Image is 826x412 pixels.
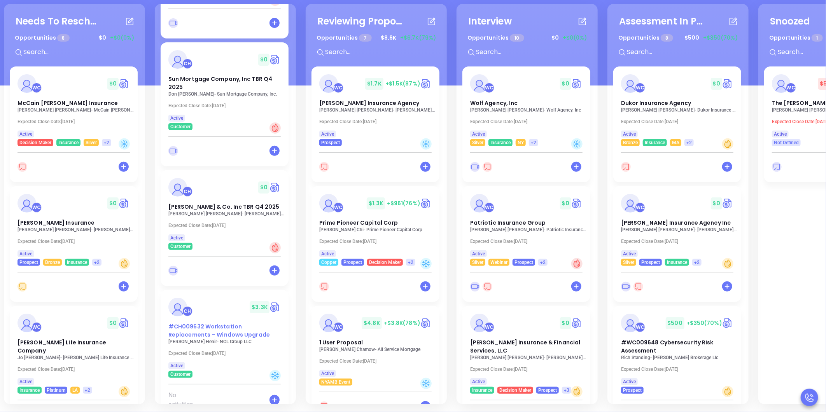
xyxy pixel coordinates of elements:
[168,223,285,228] p: Expected Close Date: [DATE]
[119,197,130,209] img: Quote
[540,258,546,267] span: +2
[31,203,42,213] div: Walter Contreras
[560,78,571,90] span: $ 0
[17,119,134,124] p: Expected Close Date: [DATE]
[311,66,441,186] div: profileWalter Contreras$1.7K+$1.5K(87%)Circle dollar[PERSON_NAME] Insurance Agency[PERSON_NAME] [...
[571,138,583,150] div: Cold
[462,66,592,186] div: profileWalter Contreras$0Circle dollarWolf Agency, Inc[PERSON_NAME] [PERSON_NAME]- Wolf Agency, I...
[319,194,338,213] img: Prime Pioneer Capital Corp
[462,186,590,266] a: profileWalter Contreras$0Circle dollarPatriotic Insurance Group[PERSON_NAME] [PERSON_NAME]- Patri...
[311,186,441,306] div: profileWalter Contreras$1.3K+$961(76%)Circle dollarPrime Pioneer Capital Corp[PERSON_NAME] Chi- P...
[170,114,183,122] span: Active
[170,361,183,370] span: Active
[468,14,512,28] div: Interview
[107,78,119,90] span: $ 0
[722,138,733,150] div: Warm
[104,138,109,147] span: +2
[319,74,338,93] img: Wolfson Keegan Insurance Agency
[711,197,722,209] span: $ 0
[333,322,343,332] div: Walter Contreras
[17,339,106,354] span: Kilpatrick Life Insurance Company
[333,203,343,213] div: Walter Contreras
[621,227,738,232] p: Steve Straub - Straub Insurance Agency Inc
[623,386,642,395] span: Prospect
[472,377,485,386] span: Active
[258,182,269,194] span: $ 0
[19,258,38,267] span: Prospect
[168,91,285,97] p: Don Rizzo - Sun Mortgage Company, Inc.
[470,355,587,360] p: Daniel Lopez - L M Insurance & Financial Services, LLC
[269,122,281,134] div: Hot
[686,138,692,147] span: +2
[317,31,372,45] p: Opportunities
[17,239,134,244] p: Expected Close Date: [DATE]
[311,10,441,66] div: Reviewing ProposalOpportunities 7$8.6K+$6.7K(79%)
[722,317,733,329] a: Quote
[311,186,439,266] a: profileWalter Contreras$1.3K+$961(76%)Circle dollarPrime Pioneer Capital Corp[PERSON_NAME] Chi- P...
[161,42,290,170] div: profileCarla Humber$0Circle dollarSun Mortgage Company, Inc TBR Q4 2025Don [PERSON_NAME]- Sun Mor...
[387,199,420,207] span: +$961 (76%)
[17,367,134,372] p: Expected Close Date: [DATE]
[168,211,285,216] p: Charles Reilly - Edward R Reilly & Co. Inc.
[97,32,108,44] span: $ 0
[560,317,571,329] span: $ 0
[619,14,705,28] div: Assessment In Progress
[686,319,722,327] span: +$350 (70%)
[17,314,36,332] img: Kilpatrick Life Insurance Company
[168,178,187,197] img: Edward R Reilly & Co. Inc TBR Q4 2025
[168,203,280,211] span: Edward R Reilly & Co. Inc TBR Q4 2025
[365,78,383,90] span: $ 1.7K
[57,34,69,42] span: 8
[269,370,281,381] div: Cold
[258,54,269,66] span: $ 0
[420,258,432,269] div: Cold
[571,78,583,89] a: Quote
[623,250,636,258] span: Active
[400,34,436,42] span: +$6.7K (79%)
[311,66,439,146] a: profileWalter Contreras$1.7K+$1.5K(87%)Circle dollar[PERSON_NAME] Insurance Agency[PERSON_NAME] [...
[161,42,289,130] a: profileCarla Humber$0Circle dollarSun Mortgage Company, Inc TBR Q4 2025Don [PERSON_NAME]- Sun Mor...
[571,317,583,329] a: Quote
[472,386,492,395] span: Insurance
[333,83,343,93] div: Walter Contreras
[420,138,432,150] div: Cold
[170,370,191,379] span: Customer
[168,351,285,356] p: Expected Close Date: [DATE]
[85,386,90,395] span: +2
[462,186,592,306] div: profileWalter Contreras$0Circle dollarPatriotic Insurance Group[PERSON_NAME] [PERSON_NAME]- Patri...
[170,242,191,251] span: Customer
[420,78,432,89] img: Quote
[722,197,733,209] img: Quote
[621,355,738,360] p: Rich Standing - Chadwick Brokerage Llc
[15,31,70,45] p: Opportunities
[168,298,187,316] img: #CH009632 Workstation Replacements – Windows Upgrade
[772,74,791,93] img: The Willis E. Kilborne Agency Inc.
[571,197,583,209] img: Quote
[269,54,281,65] img: Quote
[168,103,285,108] p: Expected Close Date: [DATE]
[571,258,583,269] div: Hot
[635,322,645,332] div: Walter Contreras
[168,50,187,69] img: Sun Mortgage Company, Inc TBR Q4 2025
[467,31,524,45] p: Opportunities
[321,138,340,147] span: Prospect
[168,323,270,339] span: #CH009632 Workstation Replacements – Windows Upgrade
[470,219,546,227] span: Patriotic Insurance Group
[711,78,722,90] span: $ 0
[19,138,51,147] span: Decision Maker
[470,119,587,124] p: Expected Close Date: [DATE]
[613,186,743,306] div: profileWalter Contreras$0Circle dollar[PERSON_NAME] Insurance Agency Inc[PERSON_NAME] [PERSON_NAM...
[317,14,403,28] div: Reviewing Proposal
[694,258,700,267] span: +2
[31,322,42,332] div: Walter Contreras
[623,138,638,147] span: Bronze
[17,219,94,227] span: Reed Insurance
[319,239,436,244] p: Expected Close Date: [DATE]
[470,194,489,213] img: Patriotic Insurance Group
[618,31,673,45] p: Opportunities
[420,317,432,329] img: Quote
[484,322,494,332] div: Walter Contreras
